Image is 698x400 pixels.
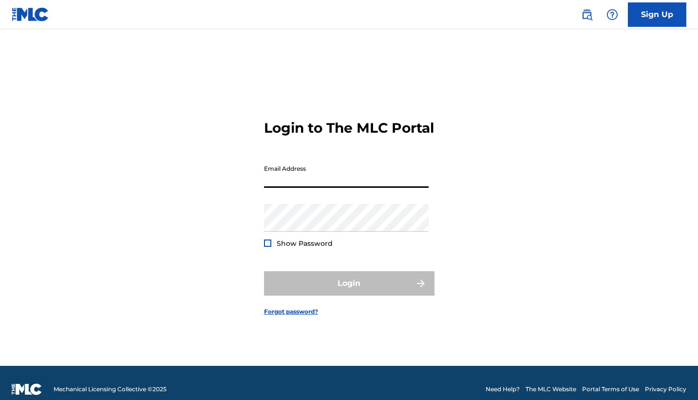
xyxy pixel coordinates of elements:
a: Privacy Policy [645,385,686,394]
a: Sign Up [628,2,686,27]
iframe: Chat Widget [649,353,698,400]
div: Help [603,5,622,24]
img: search [581,9,593,20]
img: logo [12,383,42,395]
span: Show Password [277,239,333,248]
img: help [606,9,618,20]
a: Need Help? [486,385,520,394]
img: MLC Logo [12,7,49,21]
h3: Login to The MLC Portal [264,120,434,137]
a: Public Search [577,5,597,24]
a: Forgot password? [264,307,318,316]
a: The MLC Website [526,385,576,394]
a: Portal Terms of Use [582,385,639,394]
span: Mechanical Licensing Collective © 2025 [54,385,167,394]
